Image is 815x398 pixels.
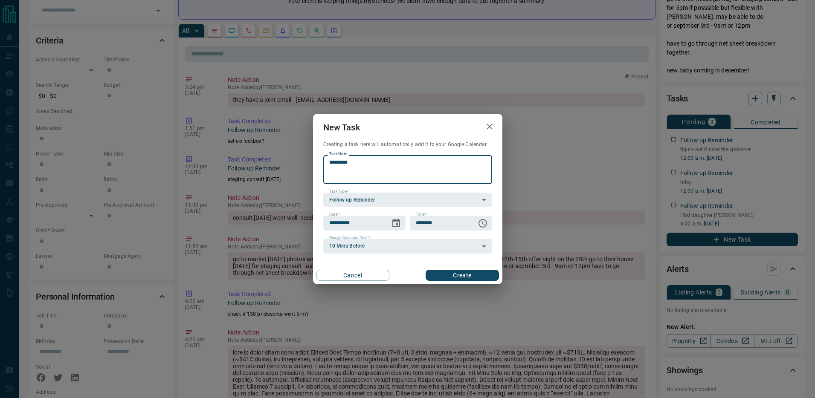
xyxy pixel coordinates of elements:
button: Cancel [316,270,389,281]
p: Creating a task here will automatically add it to your Google Calendar. [323,141,492,148]
label: Time [416,212,427,217]
label: Date [329,212,340,217]
div: 10 Mins Before [323,239,492,254]
h2: New Task [313,114,370,141]
label: Google Calendar Alert [329,235,370,241]
button: Create [426,270,499,281]
label: Task Note [329,151,347,157]
div: Follow up Reminder [323,193,492,207]
button: Choose time, selected time is 6:00 AM [474,215,491,232]
button: Choose date, selected date is Jan 11, 2026 [388,215,405,232]
label: Task Type [329,189,349,194]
